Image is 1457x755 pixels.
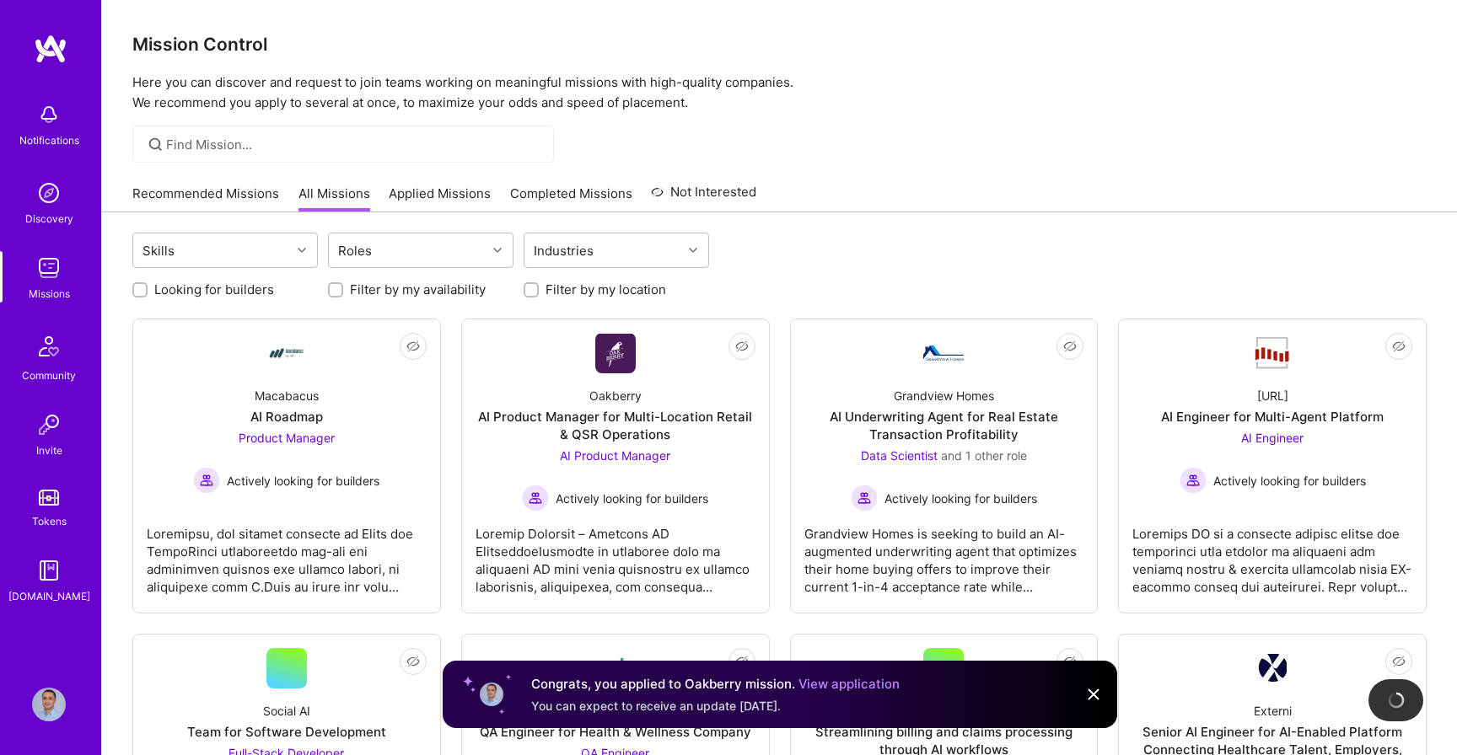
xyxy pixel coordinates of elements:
[1083,684,1104,704] img: Close
[334,238,376,263] div: Roles
[1241,431,1304,445] span: AI Engineer
[531,674,900,694] div: Congrats, you applied to Oakberry mission.
[250,408,323,426] div: AI Roadmap
[147,333,427,599] a: Company LogoMacabacusAI RoadmapProduct Manager Actively looking for buildersActively looking for ...
[34,34,67,64] img: logo
[804,511,1084,596] div: Grandview Homes is seeking to build an AI-augmented underwriting agent that optimizes their home ...
[298,246,306,254] i: icon Chevron
[1257,387,1288,404] div: [URL]
[193,467,220,494] img: Actively looking for builders
[1180,467,1207,494] img: Actively looking for builders
[350,281,486,298] label: Filter by my availability
[851,485,878,511] img: Actively looking for builders
[154,281,274,298] label: Looking for builders
[406,655,420,668] i: icon EyeClosed
[735,340,749,353] i: icon EyeClosed
[32,512,67,530] div: Tokens
[884,490,1037,507] span: Actively looking for builders
[255,387,319,404] div: Macabacus
[19,131,79,149] div: Notifications
[132,185,279,212] a: Recommended Missions
[239,431,335,445] span: Product Manager
[36,442,62,459] div: Invite
[798,676,900,692] a: View application
[530,238,598,263] div: Industries
[25,210,73,228] div: Discovery
[556,490,708,507] span: Actively looking for builders
[29,285,70,303] div: Missions
[146,135,165,154] i: icon SearchGrey
[1392,340,1406,353] i: icon EyeClosed
[138,238,179,263] div: Skills
[1252,335,1293,371] img: Company Logo
[735,655,749,668] i: icon EyeClosed
[923,345,964,361] img: Company Logo
[522,485,549,511] img: Actively looking for builders
[531,698,900,715] div: You can expect to receive an update [DATE].
[28,688,70,721] a: User Avatar
[29,326,69,367] img: Community
[266,333,307,373] img: Company Logo
[560,448,670,463] span: AI Product Manager
[32,176,66,210] img: discovery
[894,387,994,404] div: Grandview Homes
[546,281,666,298] label: Filter by my location
[32,408,66,442] img: Invite
[941,448,1027,463] span: and 1 other role
[476,333,755,599] a: Company LogoOakberryAI Product Manager for Multi-Location Retail & QSR OperationsAI Product Manag...
[32,98,66,131] img: bell
[476,408,755,443] div: AI Product Manager for Multi-Location Retail & QSR Operations
[1213,472,1366,490] span: Actively looking for builders
[39,490,59,506] img: tokens
[32,251,66,285] img: teamwork
[32,554,66,587] img: guide book
[804,408,1084,443] div: AI Underwriting Agent for Real Estate Transaction Profitability
[22,367,76,384] div: Community
[476,511,755,596] div: Loremip Dolorsit – Ametcons AD ElitseddoeIusmodte in utlaboree dolo ma aliquaeni AD mini venia qu...
[8,587,90,605] div: [DOMAIN_NAME]
[510,185,632,212] a: Completed Missions
[1132,333,1412,599] a: Company Logo[URL]AI Engineer for Multi-Agent PlatformAI Engineer Actively looking for buildersAct...
[651,182,756,212] a: Not Interested
[227,472,379,490] span: Actively looking for builders
[861,448,938,463] span: Data Scientist
[689,246,697,254] i: icon Chevron
[595,648,636,688] img: Company Logo
[595,334,636,373] img: Company Logo
[166,136,541,153] input: Find Mission...
[1132,511,1412,596] div: Loremips DO si a consecte adipisc elitse doe temporinci utla etdolor ma aliquaeni adm veniamq nos...
[1392,655,1406,668] i: icon EyeClosed
[298,185,370,212] a: All Missions
[1161,408,1384,426] div: AI Engineer for Multi-Agent Platform
[406,340,420,353] i: icon EyeClosed
[1387,691,1406,709] img: loading
[493,246,502,254] i: icon Chevron
[147,511,427,596] div: Loremipsu, dol sitamet consecte ad Elits doe TempoRinci utlaboreetdo mag-ali eni adminimven quisn...
[32,688,66,721] img: User Avatar
[589,387,642,404] div: Oakberry
[1063,655,1077,668] i: icon EyeClosed
[132,72,1427,113] p: Here you can discover and request to join teams working on meaningful missions with high-quality ...
[389,185,491,212] a: Applied Missions
[1063,340,1077,353] i: icon EyeClosed
[132,34,1427,55] h3: Mission Control
[804,333,1084,599] a: Company LogoGrandview HomesAI Underwriting Agent for Real Estate Transaction ProfitabilityData Sc...
[1258,654,1287,683] img: Company Logo
[478,681,505,708] img: User profile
